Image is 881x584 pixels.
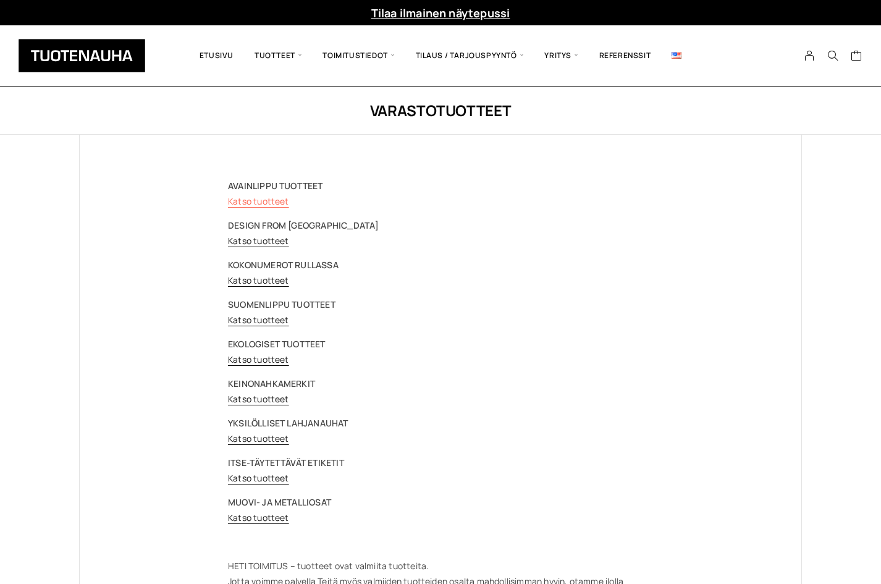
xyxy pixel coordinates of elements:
strong: MUOVI- JA METALLIOSAT [228,496,331,508]
strong: DESIGN FROM [GEOGRAPHIC_DATA] [228,219,379,231]
button: Search [821,50,845,61]
h1: Varastotuotteet [79,100,802,121]
strong: SUOMENLIPPU TUOTTEET [228,298,335,310]
span: Tilaus / Tarjouspyyntö [405,35,534,77]
strong: YKSILÖLLISET LAHJANAUHAT [228,417,348,429]
a: Katso tuotteet [228,353,289,365]
span: Toimitustiedot [312,35,405,77]
a: My Account [798,50,822,61]
strong: EKOLOGISET TUOTTEET [228,338,326,350]
strong: ITSE-TÄYTETTÄVÄT ETIKETIT [228,457,344,468]
a: Katso tuotteet [228,195,289,207]
a: Katso tuotteet [228,472,289,484]
a: Cart [851,49,862,64]
a: Katso tuotteet [228,512,289,523]
a: Katso tuotteet [228,433,289,444]
span: Yritys [534,35,588,77]
img: English [672,52,681,59]
a: Katso tuotteet [228,314,289,326]
strong: KEINONAHKAMERKIT [228,378,315,389]
a: Katso tuotteet [228,274,289,286]
a: Katso tuotteet [228,235,289,247]
strong: KOKONUMEROT RULLASSA [228,259,339,271]
a: Tilaa ilmainen näytepussi [371,6,510,20]
a: Etusivu [189,35,244,77]
img: Tuotenauha Oy [19,39,145,72]
span: Tuotteet [244,35,312,77]
a: Referenssit [589,35,662,77]
strong: AVAINLIPPU TUOTTEET [228,180,323,192]
a: Katso tuotteet [228,393,289,405]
